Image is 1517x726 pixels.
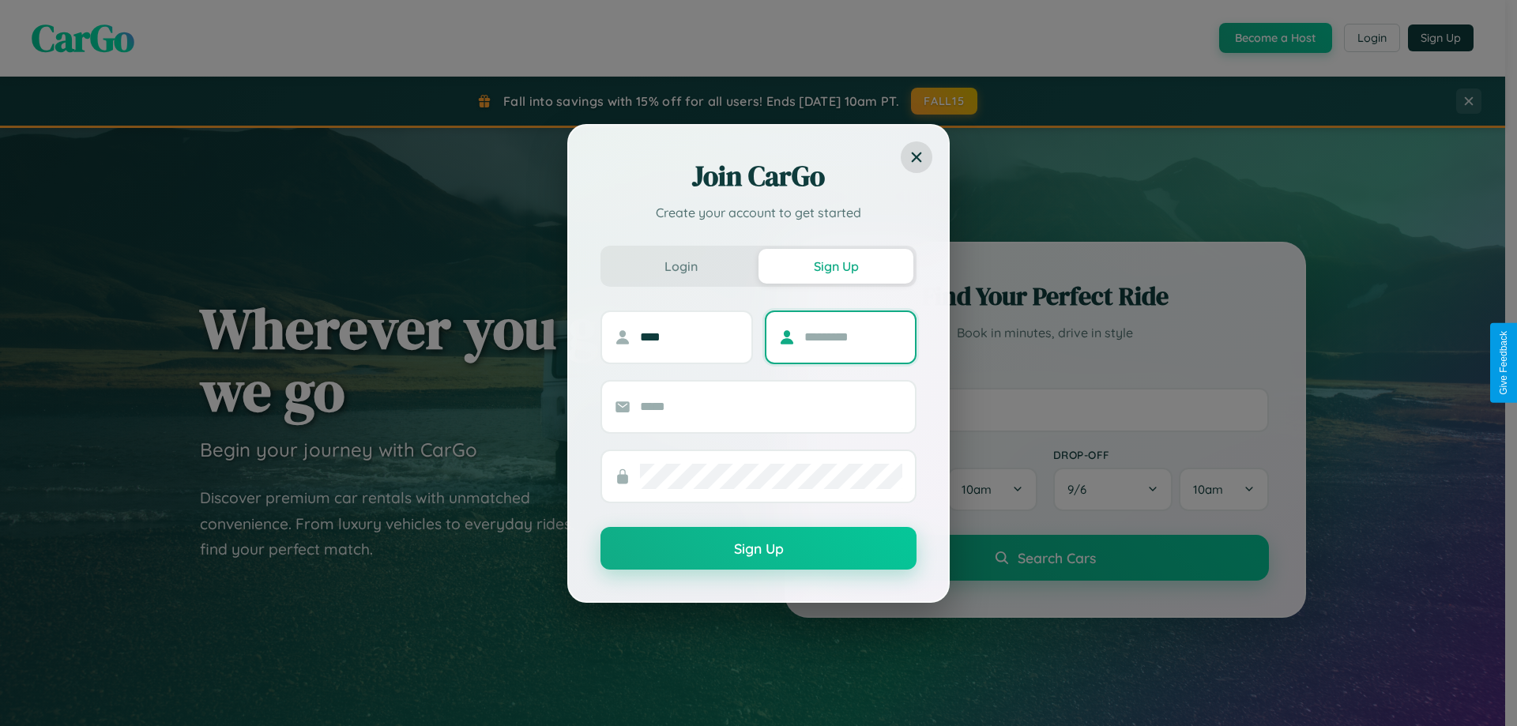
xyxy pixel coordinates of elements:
[600,203,917,222] p: Create your account to get started
[600,527,917,570] button: Sign Up
[1498,331,1509,395] div: Give Feedback
[600,157,917,195] h2: Join CarGo
[758,249,913,284] button: Sign Up
[604,249,758,284] button: Login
